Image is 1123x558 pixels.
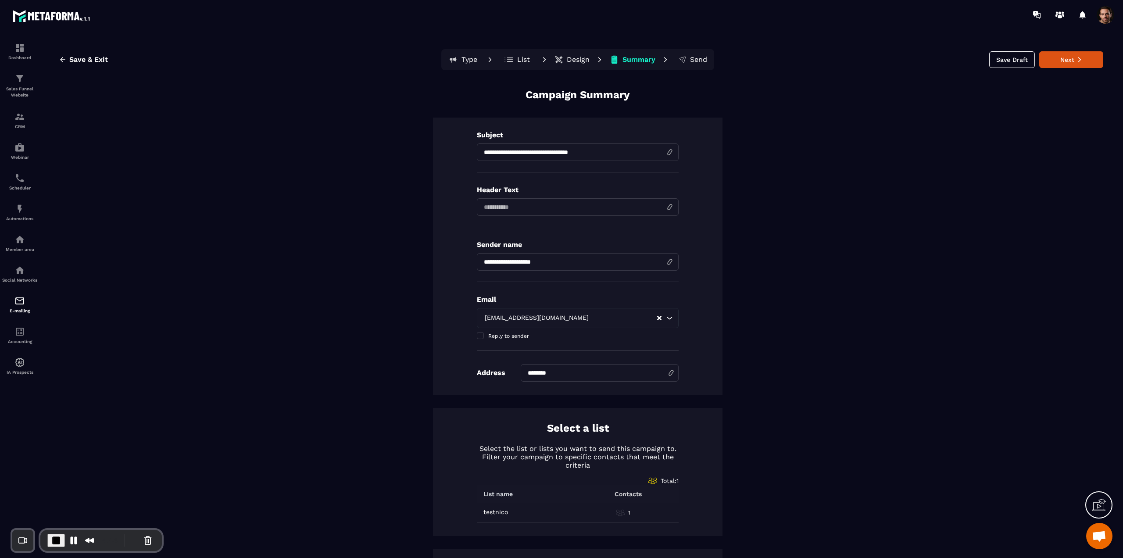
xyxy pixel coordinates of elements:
[989,51,1035,68] button: Save Draft
[2,289,37,320] a: emailemailE-mailing
[477,453,679,469] p: Filter your campaign to specific contacts that meet the criteria
[477,444,679,453] p: Select the list or lists you want to send this campaign to.
[526,88,630,102] p: Campaign Summary
[2,67,37,105] a: formationformationSales Funnel Website
[483,508,508,515] p: testnico
[2,308,37,313] p: E-mailing
[590,313,656,323] input: Search for option
[552,51,592,68] button: Design
[497,51,537,68] button: List
[690,55,707,64] p: Send
[477,186,679,194] p: Header Text
[2,36,37,67] a: formationformationDashboard
[661,477,679,484] span: Total: 1
[2,197,37,228] a: automationsautomationsAutomations
[2,186,37,190] p: Scheduler
[69,55,108,64] span: Save & Exit
[52,52,114,68] button: Save & Exit
[14,142,25,153] img: automations
[607,51,658,68] button: Summary
[2,86,37,98] p: Sales Funnel Website
[2,124,37,129] p: CRM
[1039,51,1103,68] button: Next
[517,55,530,64] p: List
[14,296,25,306] img: email
[14,357,25,368] img: automations
[14,265,25,275] img: social-network
[14,173,25,183] img: scheduler
[14,234,25,245] img: automations
[2,155,37,160] p: Webinar
[488,333,529,339] span: Reply to sender
[2,370,37,375] p: IA Prospects
[622,55,655,64] p: Summary
[547,421,609,436] p: Select a list
[477,368,505,377] p: Address
[14,326,25,337] img: accountant
[12,8,91,24] img: logo
[443,51,483,68] button: Type
[2,339,37,344] p: Accounting
[2,105,37,136] a: formationformationCRM
[2,278,37,283] p: Social Networks
[2,320,37,351] a: accountantaccountantAccounting
[2,166,37,197] a: schedulerschedulerScheduler
[477,295,679,304] p: Email
[2,216,37,221] p: Automations
[14,43,25,53] img: formation
[567,55,590,64] p: Design
[2,136,37,166] a: automationsautomationsWebinar
[1086,523,1112,549] div: Mở cuộc trò chuyện
[628,509,630,516] p: 1
[477,240,679,249] p: Sender name
[2,55,37,60] p: Dashboard
[14,204,25,214] img: automations
[2,228,37,258] a: automationsautomationsMember area
[14,111,25,122] img: formation
[14,73,25,84] img: formation
[477,308,679,328] div: Search for option
[483,490,513,497] p: List name
[2,247,37,252] p: Member area
[2,258,37,289] a: social-networksocial-networkSocial Networks
[477,131,679,139] p: Subject
[483,313,590,323] span: [EMAIL_ADDRESS][DOMAIN_NAME]
[657,315,662,322] button: Clear Selected
[673,51,712,68] button: Send
[615,490,642,497] p: Contacts
[461,55,477,64] p: Type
